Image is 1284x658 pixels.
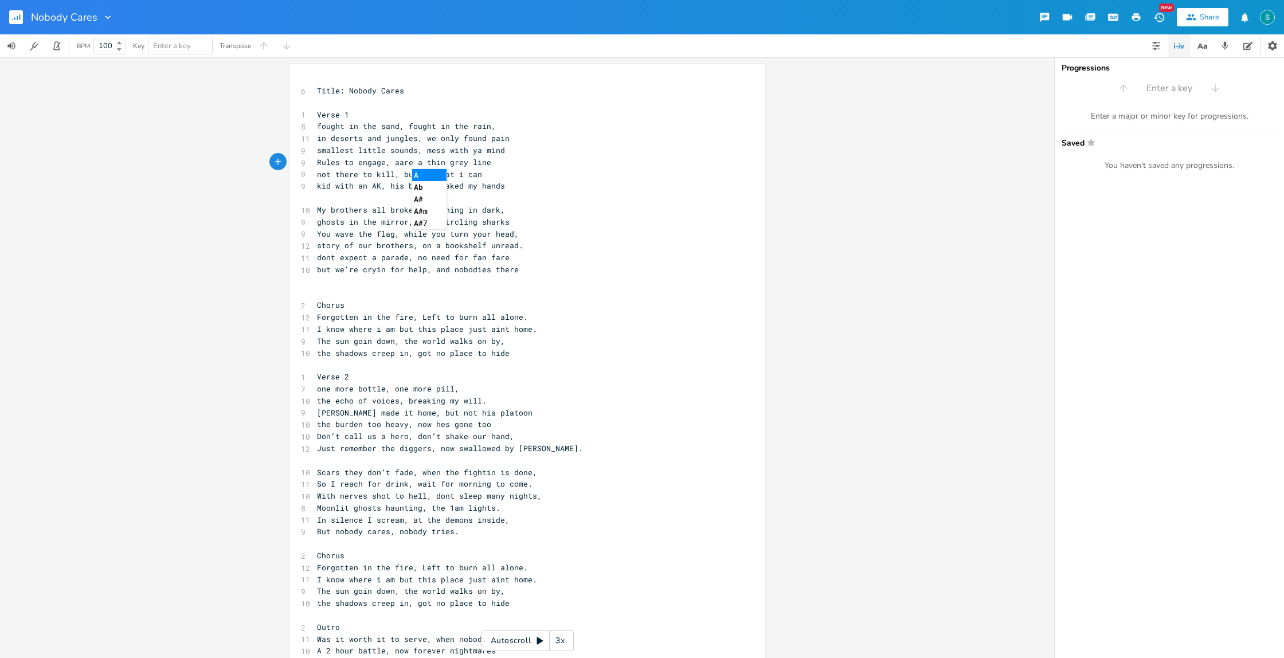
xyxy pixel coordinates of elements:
[317,205,505,215] span: My brothers all broken, drowning in dark,
[1062,160,1277,171] div: You haven't saved any progressions.
[1159,3,1174,12] div: New
[412,205,447,217] li: A#m
[317,574,537,585] span: I know where i am but this place just aint home.
[317,419,491,429] span: the burden too heavy, now hes gone too
[317,645,496,656] span: A 2 hour battle, now forever nightmares
[317,348,510,358] span: the shadows creep in, got no place to hide
[317,526,459,536] span: But nobody cares, nobody tries.
[550,630,570,651] div: 3x
[317,431,514,441] span: Don’t call us a hero, don’t shake our hand,
[317,229,519,239] span: You wave the flag, while you turn your head,
[317,109,349,120] span: Verse 1
[481,630,574,651] div: Autoscroll
[317,562,528,573] span: Forgotten in the fire, Left to burn all alone.
[317,157,491,167] span: Rules to engage, aare a thin grey line
[317,443,583,453] span: Just remember the diggers, now swallowed by [PERSON_NAME].
[317,133,510,143] span: in deserts and jungles, we only found pain
[1062,138,1270,147] span: Saved
[317,479,533,489] span: So I reach for drink, wait for morning to come.
[317,240,523,250] span: story of our brothers, on a bookshelf unread.
[317,622,340,632] span: Outro
[317,336,505,346] span: The sun goin down, the world walks on by,
[317,598,510,608] span: the shadows creep in, got no place to hide
[220,42,251,49] div: Transpose
[1062,64,1277,72] div: Progressions
[77,43,90,49] div: BPM
[1200,12,1219,22] div: Share
[1177,8,1228,26] button: Share
[153,41,191,51] span: Enter a key
[317,408,533,418] span: [PERSON_NAME] made it home, but not his platoon
[317,217,510,227] span: ghosts in the mirror, like circling sharks
[317,383,459,394] span: one more bottle, one more pill,
[1146,82,1192,95] span: Enter a key
[317,312,528,322] span: Forgotten in the fire, Left to burn all alone.
[317,634,514,644] span: Was it worth it to serve, when nobody cares
[133,42,144,49] div: Key
[412,169,447,181] li: A
[317,145,505,155] span: smallest little sounds, mess with ya mind
[317,515,510,525] span: In silence I scream, at the demons inside,
[317,550,345,561] span: Chorus
[317,169,482,179] span: not there to kill, but do what i can
[317,395,487,406] span: the echo of voices, breaking my will.
[317,264,519,275] span: but we're cryin for help, and nobodies there
[1148,7,1171,28] button: New
[317,252,510,263] span: dont expect a parade, no need for fan fare
[1260,10,1275,25] img: Stevie Jay
[317,586,505,596] span: The sun goin down, the world walks on by,
[317,324,537,334] span: I know where i am but this place just aint home.
[317,300,345,310] span: Chorus
[317,121,496,131] span: fought in the sand, fought in the rain,
[31,12,97,22] span: Nobody Cares
[317,85,404,96] span: Title: Nobody Cares
[412,181,447,193] li: Ab
[412,193,447,205] li: A#
[317,491,542,501] span: With nerves shot to hell, dont sleep many nights,
[317,181,505,191] span: kid with an AK, his blood soaked my hands
[317,503,500,513] span: Moonlit ghosts haunting, the 1am lights.
[317,371,349,382] span: Verse 2
[412,217,447,229] li: A#7
[317,467,537,477] span: Scars they don’t fade, when the fightin is done,
[1062,111,1277,122] div: Enter a major or minor key for progressions.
